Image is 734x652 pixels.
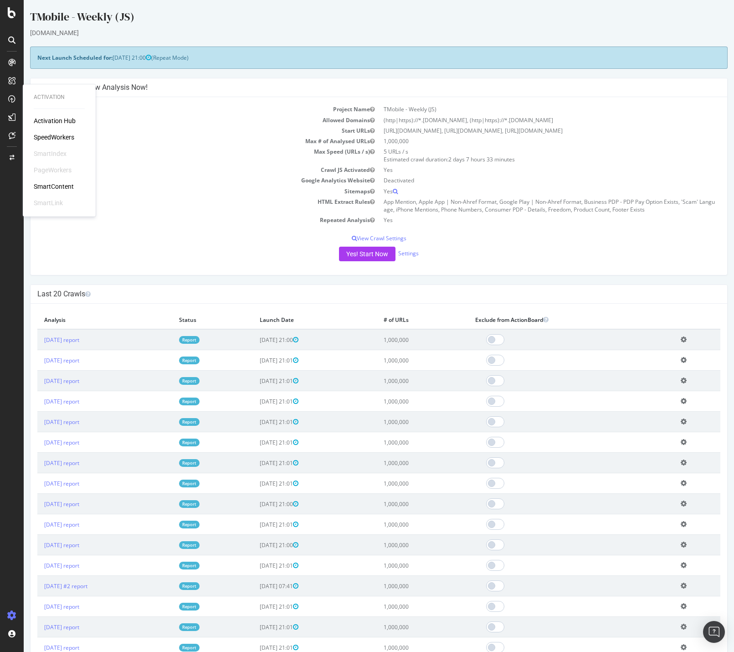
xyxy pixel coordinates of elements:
[355,175,697,186] td: Deactivated
[353,350,445,371] td: 1,000,000
[236,357,275,364] span: [DATE] 21:01
[355,215,697,225] td: Yes
[236,398,275,405] span: [DATE] 21:01
[14,83,697,92] h4: Configure your New Analysis Now!
[21,541,56,549] a: [DATE] report
[355,125,697,136] td: [URL][DOMAIN_NAME], [URL][DOMAIN_NAME], [URL][DOMAIN_NAME]
[236,623,275,631] span: [DATE] 21:01
[353,617,445,637] td: 1,000,000
[353,535,445,555] td: 1,000,000
[236,562,275,569] span: [DATE] 21:01
[34,93,85,101] div: Activation
[21,336,56,344] a: [DATE] report
[355,146,697,165] td: 5 URLs / s Estimated crawl duration:
[21,500,56,508] a: [DATE] report
[236,336,275,344] span: [DATE] 21:00
[21,357,56,364] a: [DATE] report
[14,115,355,125] td: Allowed Domains
[155,603,176,611] a: Report
[236,377,275,385] span: [DATE] 21:01
[355,104,697,114] td: TMobile - Weekly (JS)
[353,555,445,576] td: 1,000,000
[155,439,176,446] a: Report
[14,165,355,175] td: Crawl JS Activated
[236,541,275,549] span: [DATE] 21:00
[353,310,445,329] th: # of URLs
[34,198,63,207] div: SmartLink
[355,165,697,175] td: Yes
[353,576,445,596] td: 1,000,000
[21,623,56,631] a: [DATE] report
[236,500,275,508] span: [DATE] 21:00
[155,521,176,528] a: Report
[375,249,395,257] a: Settings
[355,197,697,215] td: App Mention, Apple App | Non-Ahref Format, Google Play | Non-Ahref Format, Business PDP - PDP Pay...
[6,28,704,37] div: [DOMAIN_NAME]
[353,596,445,617] td: 1,000,000
[236,582,275,590] span: [DATE] 07:41
[353,453,445,473] td: 1,000,000
[236,439,275,446] span: [DATE] 21:01
[14,197,355,215] td: HTML Extract Rules
[155,562,176,569] a: Report
[355,186,697,197] td: Yes
[155,357,176,364] a: Report
[155,582,176,590] a: Report
[236,521,275,528] span: [DATE] 21:01
[155,377,176,385] a: Report
[155,398,176,405] a: Report
[21,480,56,487] a: [DATE] report
[353,391,445,412] td: 1,000,000
[21,439,56,446] a: [DATE] report
[14,186,355,197] td: Sitemaps
[236,418,275,426] span: [DATE] 21:01
[155,644,176,652] a: Report
[236,603,275,611] span: [DATE] 21:01
[34,182,74,191] a: SmartContent
[355,136,697,146] td: 1,000,000
[236,644,275,652] span: [DATE] 21:01
[353,412,445,432] td: 1,000,000
[155,500,176,508] a: Report
[14,146,355,165] td: Max Speed (URLs / s)
[14,215,355,225] td: Repeated Analysis
[6,9,704,28] div: TMobile - Weekly (JS)
[34,166,72,175] a: PageWorkers
[445,310,651,329] th: Exclude from ActionBoard
[21,562,56,569] a: [DATE] report
[353,494,445,514] td: 1,000,000
[155,623,176,631] a: Report
[21,459,56,467] a: [DATE] report
[21,418,56,426] a: [DATE] report
[34,133,74,142] a: SpeedWorkers
[21,398,56,405] a: [DATE] report
[14,310,149,329] th: Analysis
[14,104,355,114] td: Project Name
[155,336,176,344] a: Report
[353,514,445,535] td: 1,000,000
[34,116,76,125] a: Activation Hub
[14,54,89,62] strong: Next Launch Scheduled for:
[21,582,64,590] a: [DATE] #2 report
[353,432,445,453] td: 1,000,000
[703,621,725,643] div: Open Intercom Messenger
[14,234,697,242] p: View Crawl Settings
[14,290,697,299] h4: Last 20 Crawls
[21,603,56,611] a: [DATE] report
[353,473,445,494] td: 1,000,000
[21,644,56,652] a: [DATE] report
[34,149,67,158] a: SmartIndex
[155,480,176,487] a: Report
[229,310,353,329] th: Launch Date
[14,136,355,146] td: Max # of Analysed URLs
[315,247,372,261] button: Yes! Start Now
[236,480,275,487] span: [DATE] 21:01
[21,377,56,385] a: [DATE] report
[14,125,355,136] td: Start URLs
[155,459,176,467] a: Report
[21,521,56,528] a: [DATE] report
